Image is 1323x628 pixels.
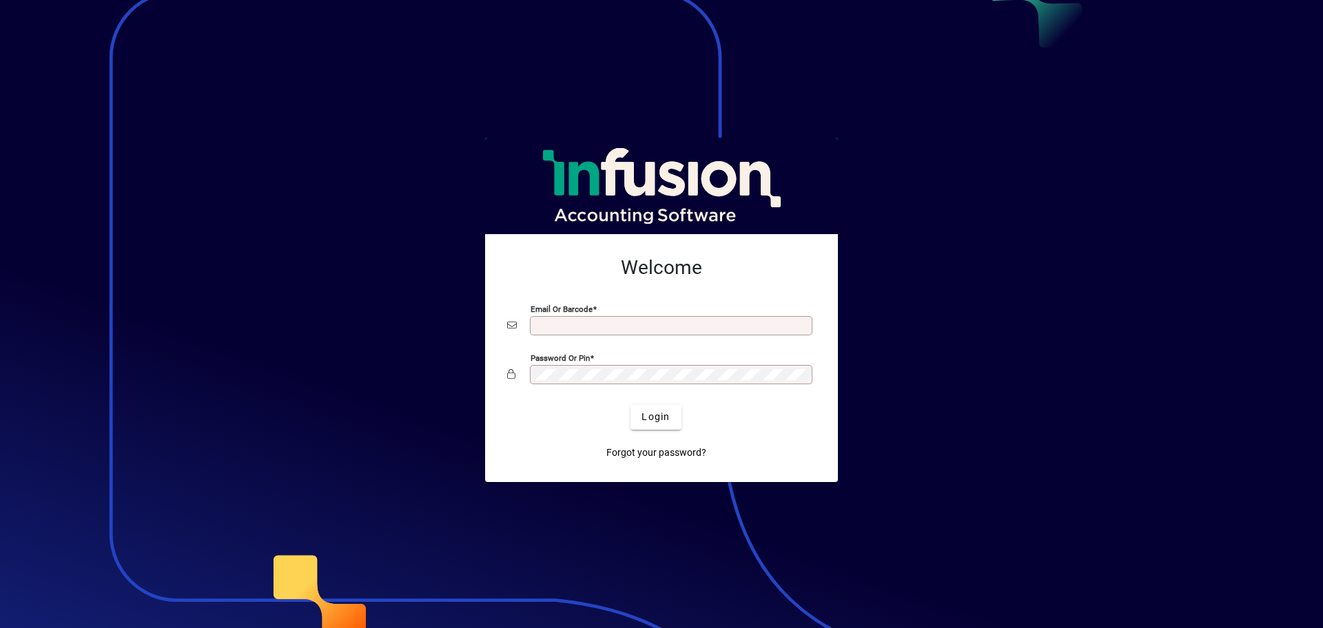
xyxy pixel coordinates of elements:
[642,410,670,424] span: Login
[531,304,593,313] mat-label: Email or Barcode
[507,256,816,280] h2: Welcome
[601,441,712,465] a: Forgot your password?
[531,353,590,362] mat-label: Password or Pin
[606,446,706,460] span: Forgot your password?
[630,405,681,430] button: Login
